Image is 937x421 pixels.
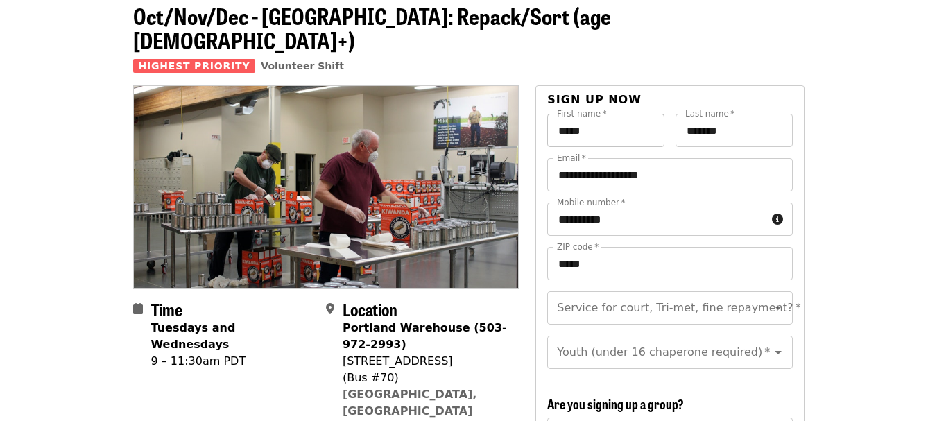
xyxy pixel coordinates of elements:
label: ZIP code [557,243,599,251]
label: Mobile number [557,198,625,207]
input: ZIP code [547,247,792,280]
label: First name [557,110,607,118]
span: Time [151,297,182,321]
input: First name [547,114,664,147]
div: 9 – 11:30am PDT [151,353,315,370]
i: map-marker-alt icon [326,302,334,316]
strong: Portland Warehouse (503-972-2993) [343,321,507,351]
div: [STREET_ADDRESS] [343,353,508,370]
strong: Tuesdays and Wednesdays [151,321,236,351]
img: Oct/Nov/Dec - Portland: Repack/Sort (age 16+) organized by Oregon Food Bank [134,86,519,287]
button: Open [768,343,788,362]
span: Highest Priority [133,59,256,73]
button: Open [768,298,788,318]
a: Volunteer Shift [261,60,344,71]
span: Location [343,297,397,321]
i: circle-info icon [772,213,783,226]
input: Mobile number [547,203,766,236]
span: Are you signing up a group? [547,395,684,413]
div: (Bus #70) [343,370,508,386]
input: Last name [676,114,793,147]
span: Sign up now [547,93,642,106]
label: Last name [685,110,734,118]
input: Email [547,158,792,191]
label: Email [557,154,586,162]
i: calendar icon [133,302,143,316]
